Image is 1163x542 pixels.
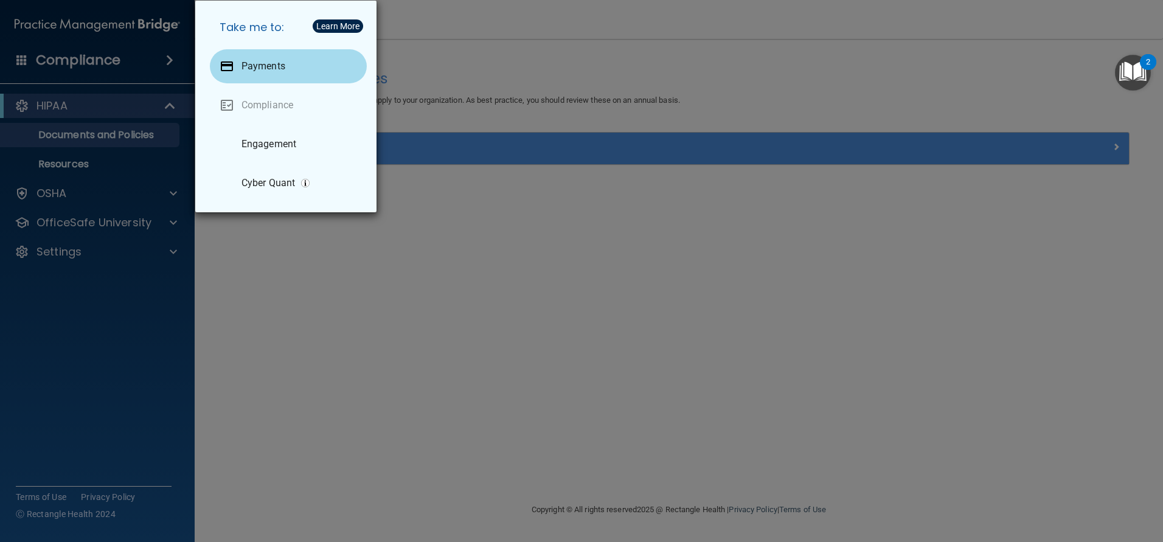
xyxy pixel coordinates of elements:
[241,60,285,72] p: Payments
[241,177,295,189] p: Cyber Quant
[210,127,367,161] a: Engagement
[313,19,363,33] button: Learn More
[210,10,367,44] h5: Take me to:
[210,49,367,83] a: Payments
[210,88,367,122] a: Compliance
[316,22,359,30] div: Learn More
[1146,62,1150,78] div: 2
[241,138,296,150] p: Engagement
[1115,55,1151,91] button: Open Resource Center, 2 new notifications
[210,166,367,200] a: Cyber Quant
